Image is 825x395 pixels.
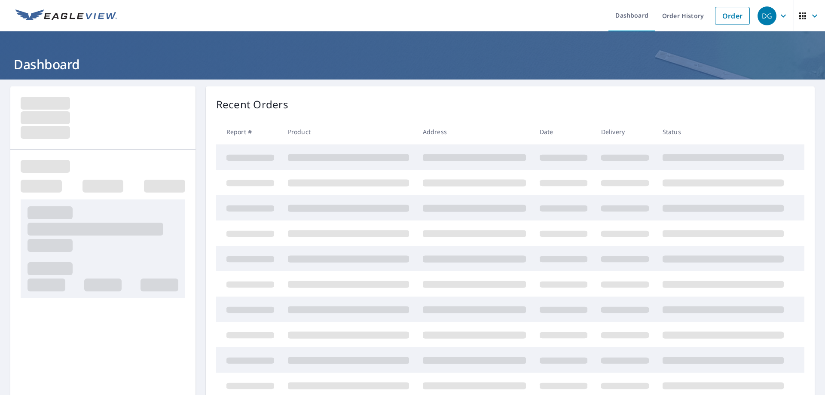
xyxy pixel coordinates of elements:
a: Order [715,7,750,25]
p: Recent Orders [216,97,288,112]
th: Address [416,119,533,144]
th: Date [533,119,594,144]
th: Report # [216,119,281,144]
h1: Dashboard [10,55,815,73]
div: DG [758,6,776,25]
th: Product [281,119,416,144]
th: Status [656,119,791,144]
img: EV Logo [15,9,117,22]
th: Delivery [594,119,656,144]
